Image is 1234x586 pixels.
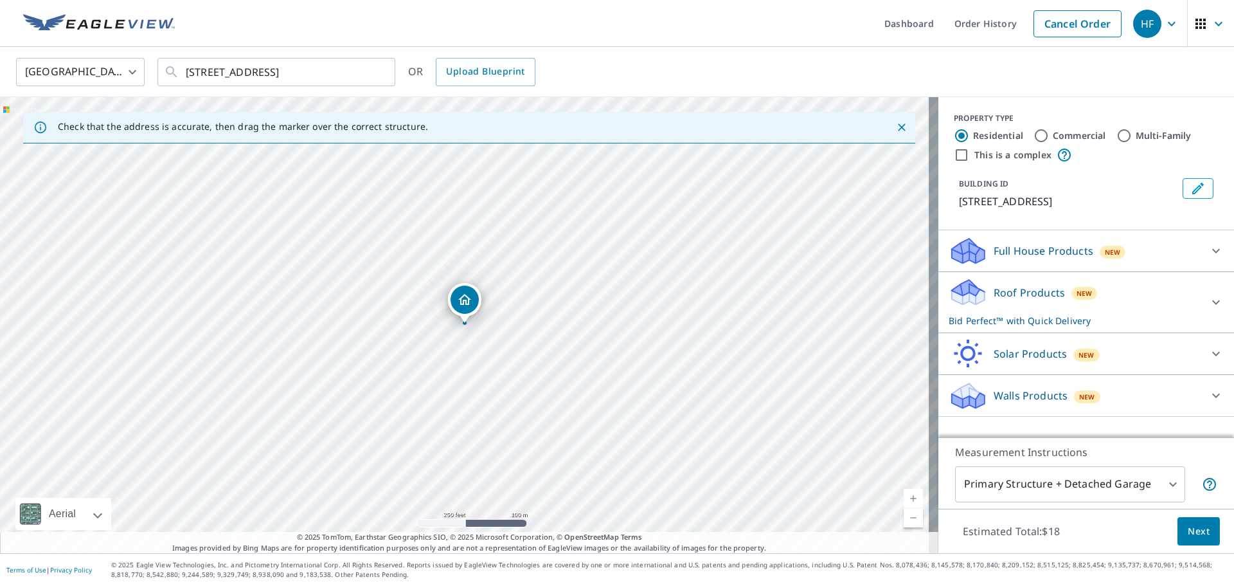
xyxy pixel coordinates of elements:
div: Dropped pin, building 1, Residential property, 5760 SE 21st Ln Ocala, FL 34480 [448,283,481,323]
a: Privacy Policy [50,565,92,574]
img: EV Logo [23,14,175,33]
a: Current Level 17, Zoom Out [904,508,923,527]
p: Estimated Total: $18 [952,517,1070,545]
div: Aerial [15,498,111,530]
label: Commercial [1053,129,1106,142]
label: Residential [973,129,1023,142]
a: Terms of Use [6,565,46,574]
div: Solar ProductsNew [949,338,1224,369]
button: Next [1177,517,1220,546]
span: Upload Blueprint [446,64,524,80]
a: Terms [621,532,642,542]
a: Cancel Order [1033,10,1122,37]
span: New [1078,350,1095,360]
span: Your report will include the primary structure and a detached garage if one exists. [1202,477,1217,492]
button: Close [893,119,910,136]
div: [GEOGRAPHIC_DATA] [16,54,145,90]
p: Check that the address is accurate, then drag the marker over the correct structure. [58,121,428,133]
p: Solar Products [994,346,1067,362]
p: Roof Products [994,285,1065,300]
div: Walls ProductsNew [949,380,1224,411]
div: Roof ProductsNewBid Perfect™ with Quick Delivery [949,277,1224,327]
p: Walls Products [994,388,1068,403]
p: Full House Products [994,243,1093,259]
p: [STREET_ADDRESS] [959,194,1177,209]
div: OR [408,58,535,86]
p: Measurement Instructions [955,444,1217,460]
input: Search by address or latitude-longitude [186,54,369,90]
span: © 2025 TomTom, Earthstar Geographics SIO, © 2025 Microsoft Corporation, © [297,532,642,543]
a: OpenStreetMap [564,532,618,542]
span: New [1079,392,1095,402]
label: Multi-Family [1136,129,1192,142]
div: Primary Structure + Detached Garage [955,466,1185,502]
p: | [6,566,92,574]
span: Next [1188,524,1210,540]
div: Full House ProductsNew [949,235,1224,266]
div: Aerial [45,498,80,530]
a: Upload Blueprint [436,58,535,86]
p: Bid Perfect™ with Quick Delivery [949,314,1201,327]
div: HF [1133,10,1161,38]
label: This is a complex [974,149,1051,161]
button: Edit building 1 [1183,178,1213,199]
p: BUILDING ID [959,178,1008,189]
span: New [1077,288,1093,298]
div: PROPERTY TYPE [954,113,1219,124]
a: Current Level 17, Zoom In [904,489,923,508]
p: © 2025 Eagle View Technologies, Inc. and Pictometry International Corp. All Rights Reserved. Repo... [111,560,1228,580]
span: New [1105,247,1121,257]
